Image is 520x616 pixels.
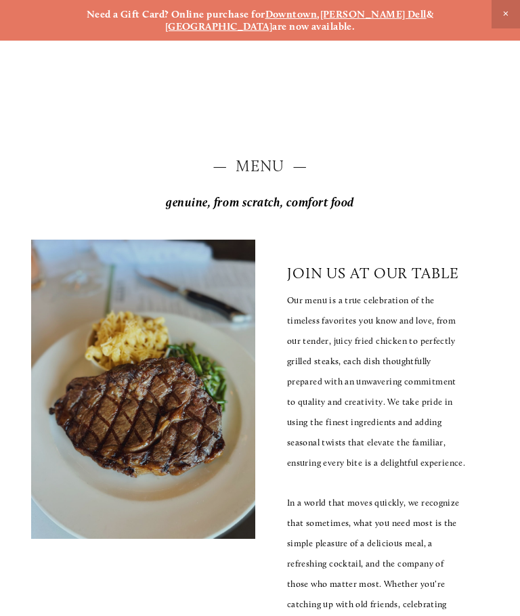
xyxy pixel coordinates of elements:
strong: Need a Gift Card? Online purchase for [87,8,265,20]
p: Our menu is a true celebration of the timeless favorites you know and love, from our tender, juic... [287,290,467,472]
em: genuine, from scratch, comfort food [166,195,354,210]
a: [PERSON_NAME] Dell [320,8,427,20]
strong: are now available. [272,20,355,32]
strong: , [317,8,320,20]
strong: & [427,8,433,20]
a: [GEOGRAPHIC_DATA] [165,20,273,32]
h2: — Menu — [31,156,489,177]
p: join us at our table [287,264,459,282]
a: Downtown [265,8,318,20]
